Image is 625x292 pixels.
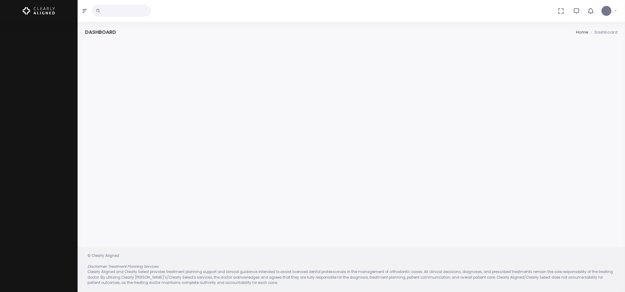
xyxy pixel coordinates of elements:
span: , [613,8,614,14]
div: © Clearly Aligned Clearly Aligned and Clearly Select provides treatment planning support and clin... [81,253,621,286]
em: Disclaimer: Treatment Planning Services [88,264,159,269]
h4: Dashboard [85,29,116,35]
img: Logo Horizontal [23,4,55,17]
li: Home [576,29,588,35]
li: Dashboard [588,29,618,35]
